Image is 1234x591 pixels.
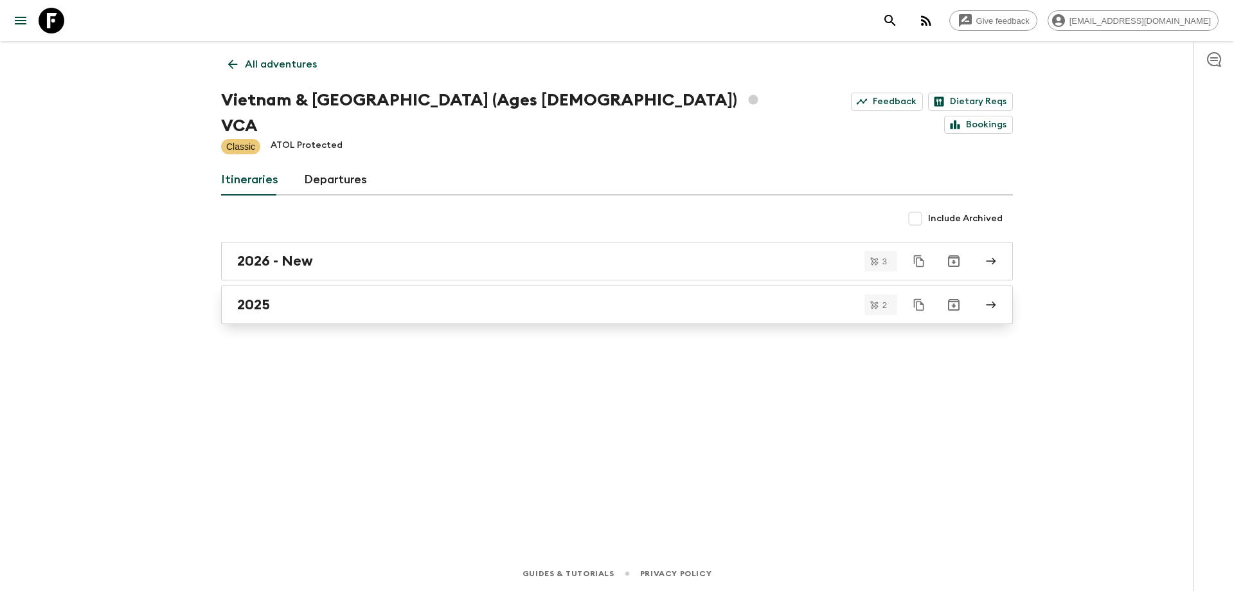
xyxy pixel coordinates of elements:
button: Duplicate [908,293,931,316]
a: Itineraries [221,165,278,195]
a: Privacy Policy [640,567,711,581]
button: menu [8,8,33,33]
p: Classic [226,140,255,153]
button: search adventures [877,8,903,33]
span: Include Archived [928,212,1003,225]
h1: Vietnam & [GEOGRAPHIC_DATA] (Ages [DEMOGRAPHIC_DATA]) VCA [221,87,778,139]
h2: 2025 [237,296,270,313]
a: All adventures [221,51,324,77]
a: Guides & Tutorials [523,567,614,581]
a: Give feedback [949,10,1037,31]
a: Feedback [851,93,923,111]
a: Dietary Reqs [928,93,1013,111]
span: [EMAIL_ADDRESS][DOMAIN_NAME] [1062,16,1218,26]
button: Archive [941,248,967,274]
a: 2025 [221,286,1013,324]
button: Duplicate [908,250,931,273]
span: 3 [875,257,895,266]
h2: 2026 - New [237,253,313,269]
a: Bookings [944,116,1013,134]
a: 2026 - New [221,242,1013,280]
div: [EMAIL_ADDRESS][DOMAIN_NAME] [1048,10,1219,31]
span: Give feedback [969,16,1037,26]
p: ATOL Protected [271,139,343,154]
p: All adventures [245,57,317,72]
button: Archive [941,292,967,318]
span: 2 [875,301,895,309]
a: Departures [304,165,367,195]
